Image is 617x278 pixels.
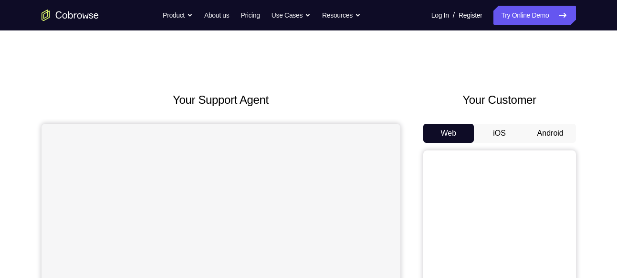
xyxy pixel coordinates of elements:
[272,6,311,25] button: Use Cases
[42,10,99,21] a: Go to the home page
[453,10,455,21] span: /
[525,124,576,143] button: Android
[204,6,229,25] a: About us
[493,6,575,25] a: Try Online Demo
[423,124,474,143] button: Web
[459,6,482,25] a: Register
[241,6,260,25] a: Pricing
[423,91,576,109] h2: Your Customer
[431,6,449,25] a: Log In
[322,6,361,25] button: Resources
[42,91,400,109] h2: Your Support Agent
[474,124,525,143] button: iOS
[163,6,193,25] button: Product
